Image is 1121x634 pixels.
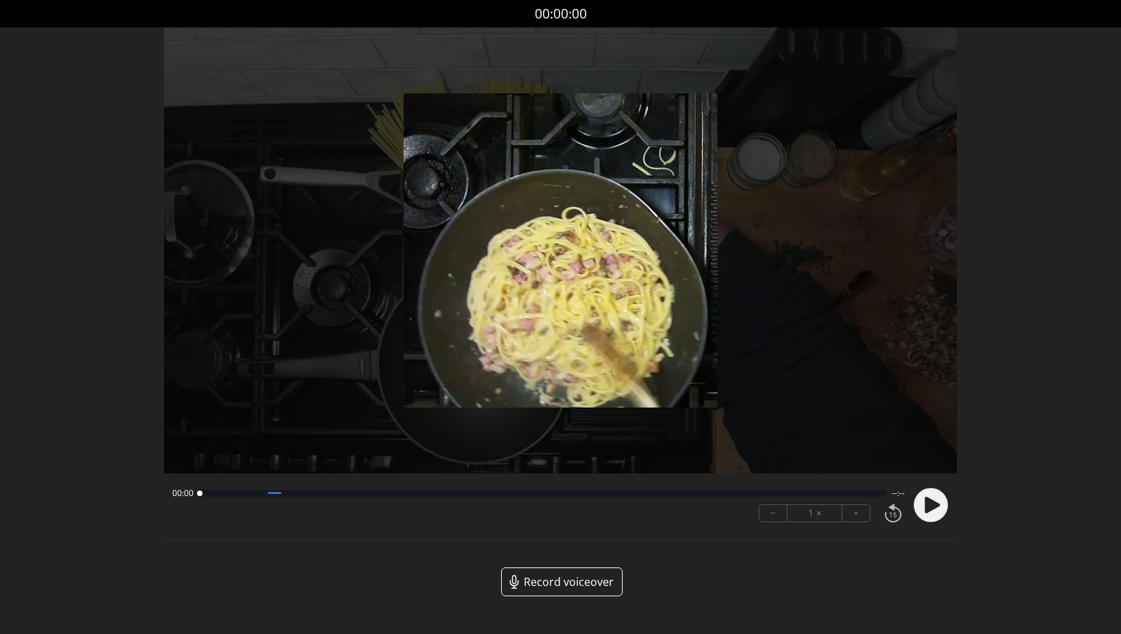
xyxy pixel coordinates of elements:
span: Record voiceover [524,574,614,590]
button: + [842,505,870,521]
a: 00:00:00 [535,4,587,24]
button: − [759,505,787,521]
div: 1 × [787,505,842,521]
a: Record voiceover [501,567,623,596]
span: 00:00 [172,488,194,499]
img: Poster Image [404,93,718,408]
span: --:-- [892,488,905,499]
